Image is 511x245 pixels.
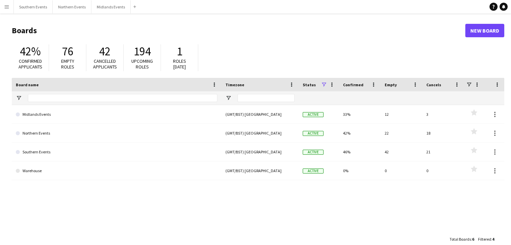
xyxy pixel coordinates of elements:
[20,44,41,59] span: 42%
[18,58,42,70] span: Confirmed applicants
[339,161,381,180] div: 0%
[99,44,111,59] span: 42
[225,82,244,87] span: Timezone
[381,143,422,161] div: 42
[303,82,316,87] span: Status
[225,95,231,101] button: Open Filter Menu
[16,124,217,143] a: Northern Events
[14,0,53,13] button: Southern Events
[16,161,217,180] a: Warehouse
[450,237,471,242] span: Total Boards
[381,161,422,180] div: 0
[303,131,324,136] span: Active
[339,105,381,124] div: 33%
[422,124,464,142] div: 18
[303,150,324,155] span: Active
[221,143,299,161] div: (GMT/BST) [GEOGRAPHIC_DATA]
[61,58,74,70] span: Empty roles
[173,58,186,70] span: Roles [DATE]
[426,82,441,87] span: Cancels
[472,237,474,242] span: 6
[91,0,131,13] button: Midlands Events
[422,161,464,180] div: 0
[422,105,464,124] div: 3
[339,124,381,142] div: 42%
[492,237,494,242] span: 4
[16,95,22,101] button: Open Filter Menu
[303,112,324,117] span: Active
[478,237,491,242] span: Filtered
[16,143,217,161] a: Southern Events
[465,24,504,37] a: New Board
[53,0,91,13] button: Northern Events
[339,143,381,161] div: 46%
[134,44,151,59] span: 194
[381,124,422,142] div: 22
[343,82,364,87] span: Confirmed
[177,44,182,59] span: 1
[303,168,324,174] span: Active
[131,58,153,70] span: Upcoming roles
[16,82,39,87] span: Board name
[62,44,73,59] span: 76
[385,82,397,87] span: Empty
[381,105,422,124] div: 12
[12,26,465,36] h1: Boards
[93,58,117,70] span: Cancelled applicants
[422,143,464,161] div: 21
[221,124,299,142] div: (GMT/BST) [GEOGRAPHIC_DATA]
[238,94,295,102] input: Timezone Filter Input
[221,105,299,124] div: (GMT/BST) [GEOGRAPHIC_DATA]
[28,94,217,102] input: Board name Filter Input
[221,161,299,180] div: (GMT/BST) [GEOGRAPHIC_DATA]
[16,105,217,124] a: Midlands Events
